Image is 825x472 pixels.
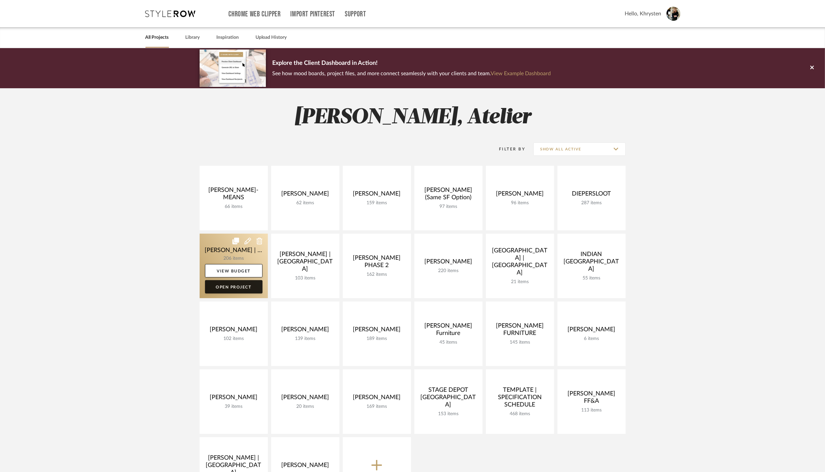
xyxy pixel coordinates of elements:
[491,200,549,206] div: 96 items
[420,322,477,340] div: [PERSON_NAME] Furniture
[217,33,239,42] a: Inspiration
[345,11,366,17] a: Support
[277,251,334,275] div: [PERSON_NAME] | [GEOGRAPHIC_DATA]
[205,204,263,210] div: 66 items
[348,404,406,409] div: 169 items
[277,336,334,342] div: 139 items
[348,200,406,206] div: 159 items
[420,204,477,210] div: 97 items
[348,190,406,200] div: [PERSON_NAME]
[277,275,334,281] div: 103 items
[348,336,406,342] div: 189 items
[563,251,620,275] div: INDIAN [GEOGRAPHIC_DATA]
[205,326,263,336] div: [PERSON_NAME]
[491,322,549,340] div: [PERSON_NAME] FURNITURE
[666,7,681,21] img: avatar
[420,386,477,411] div: STAGE DEPOT [GEOGRAPHIC_DATA]
[563,326,620,336] div: [PERSON_NAME]
[277,404,334,409] div: 20 items
[420,268,477,274] div: 220 items
[491,146,526,152] div: Filter By
[563,336,620,342] div: 6 items
[563,407,620,413] div: 113 items
[273,69,551,78] p: See how mood boards, project files, and more connect seamlessly with your clients and team.
[277,394,334,404] div: [PERSON_NAME]
[491,190,549,200] div: [PERSON_NAME]
[277,190,334,200] div: [PERSON_NAME]
[277,200,334,206] div: 62 items
[205,264,263,277] a: View Budget
[205,336,263,342] div: 102 items
[145,33,169,42] a: All Projects
[229,11,281,17] a: Chrome Web Clipper
[186,33,200,42] a: Library
[491,71,551,76] a: View Example Dashboard
[563,275,620,281] div: 55 items
[420,411,477,417] div: 153 items
[491,247,549,279] div: [GEOGRAPHIC_DATA] | [GEOGRAPHIC_DATA]
[491,340,549,345] div: 145 items
[348,254,406,272] div: [PERSON_NAME] PHASE 2
[277,326,334,336] div: [PERSON_NAME]
[256,33,287,42] a: Upload History
[563,390,620,407] div: [PERSON_NAME] FF&A
[491,411,549,417] div: 468 items
[625,10,661,18] span: Hello, Khrysten
[348,326,406,336] div: [PERSON_NAME]
[563,200,620,206] div: 287 items
[205,187,263,204] div: [PERSON_NAME]-MEANS
[348,272,406,277] div: 162 items
[491,279,549,285] div: 21 items
[200,49,266,87] img: d5d033c5-7b12-40c2-a960-1ecee1989c38.png
[420,187,477,204] div: [PERSON_NAME] (Same SF Option)
[348,394,406,404] div: [PERSON_NAME]
[491,386,549,411] div: TEMPLATE | SPECIFICATION SCHEDULE
[172,105,653,130] h2: [PERSON_NAME], Atelier
[205,394,263,404] div: [PERSON_NAME]
[205,404,263,409] div: 39 items
[273,58,551,69] p: Explore the Client Dashboard in Action!
[420,258,477,268] div: [PERSON_NAME]
[420,340,477,345] div: 45 items
[277,462,334,472] div: [PERSON_NAME]
[290,11,335,17] a: Import Pinterest
[205,280,263,293] a: Open Project
[563,190,620,200] div: DIEPERSLOOT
